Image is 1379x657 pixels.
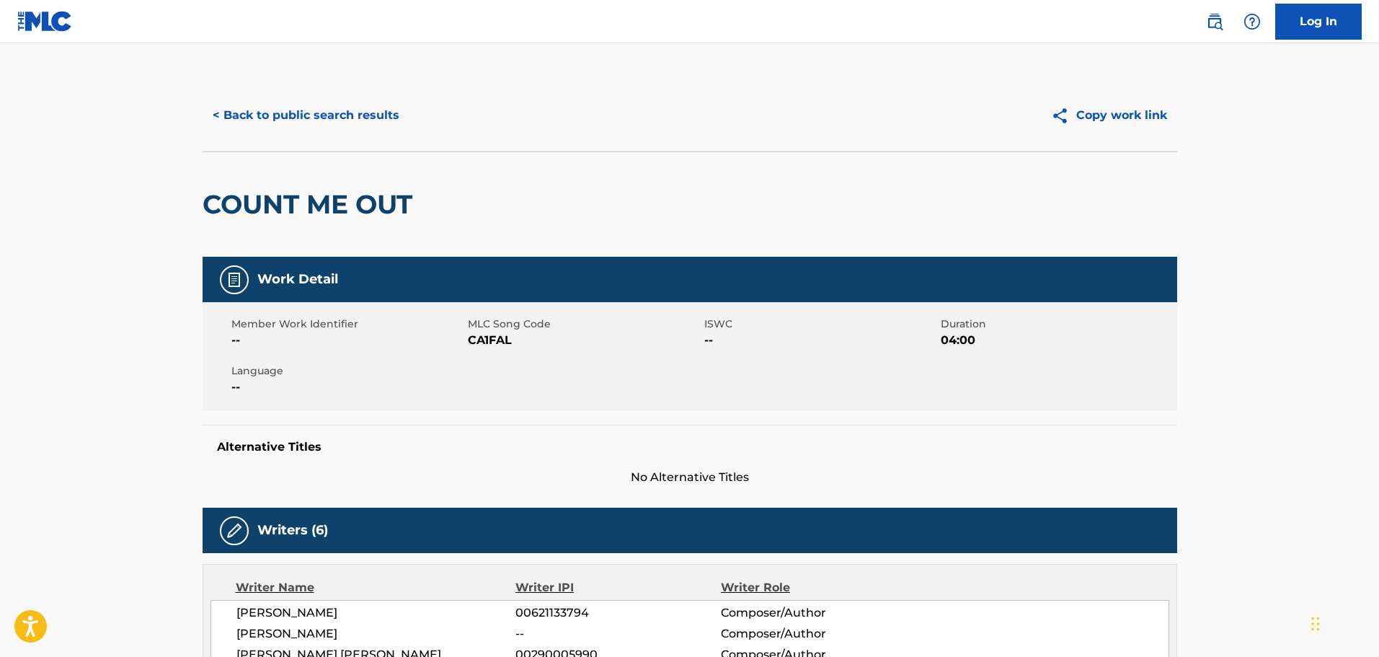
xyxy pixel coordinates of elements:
[515,604,720,622] span: 00621133794
[721,604,908,622] span: Composer/Author
[236,579,516,596] div: Writer Name
[17,11,73,32] img: MLC Logo
[226,522,243,539] img: Writers
[515,625,720,643] span: --
[231,379,464,396] span: --
[941,332,1174,349] span: 04:00
[1311,602,1320,645] div: Drag
[721,579,908,596] div: Writer Role
[1200,7,1229,36] a: Public Search
[226,271,243,288] img: Work Detail
[1275,4,1362,40] a: Log In
[468,317,701,332] span: MLC Song Code
[941,317,1174,332] span: Duration
[1307,588,1379,657] iframe: Chat Widget
[203,97,409,133] button: < Back to public search results
[236,604,516,622] span: [PERSON_NAME]
[231,317,464,332] span: Member Work Identifier
[704,332,937,349] span: --
[203,188,420,221] h2: COUNT ME OUT
[217,440,1163,454] h5: Alternative Titles
[1238,7,1267,36] div: Help
[203,469,1177,486] span: No Alternative Titles
[236,625,516,643] span: [PERSON_NAME]
[1206,13,1223,30] img: search
[1243,13,1261,30] img: help
[1051,107,1076,125] img: Copy work link
[721,625,908,643] span: Composer/Author
[515,579,721,596] div: Writer IPI
[1041,97,1177,133] button: Copy work link
[231,363,464,379] span: Language
[231,332,464,349] span: --
[704,317,937,332] span: ISWC
[257,522,328,539] h5: Writers (6)
[257,271,338,288] h5: Work Detail
[468,332,701,349] span: CA1FAL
